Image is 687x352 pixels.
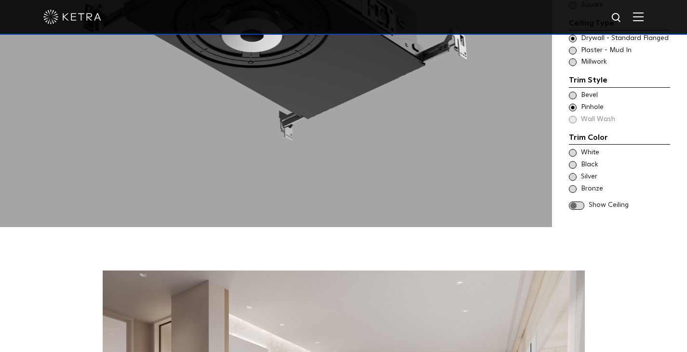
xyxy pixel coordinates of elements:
[581,34,669,43] span: Drywall - Standard Flanged
[43,10,101,24] img: ketra-logo-2019-white
[589,201,670,210] span: Show Ceiling
[581,160,669,170] span: Black
[581,57,669,67] span: Millwork
[569,74,670,88] div: Trim Style
[581,91,669,100] span: Bevel
[633,12,644,21] img: Hamburger%20Nav.svg
[611,12,623,24] img: search icon
[581,148,669,158] span: White
[581,46,669,55] span: Plaster - Mud In
[569,132,670,145] div: Trim Color
[581,103,669,112] span: Pinhole
[581,172,669,182] span: Silver
[581,184,669,194] span: Bronze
